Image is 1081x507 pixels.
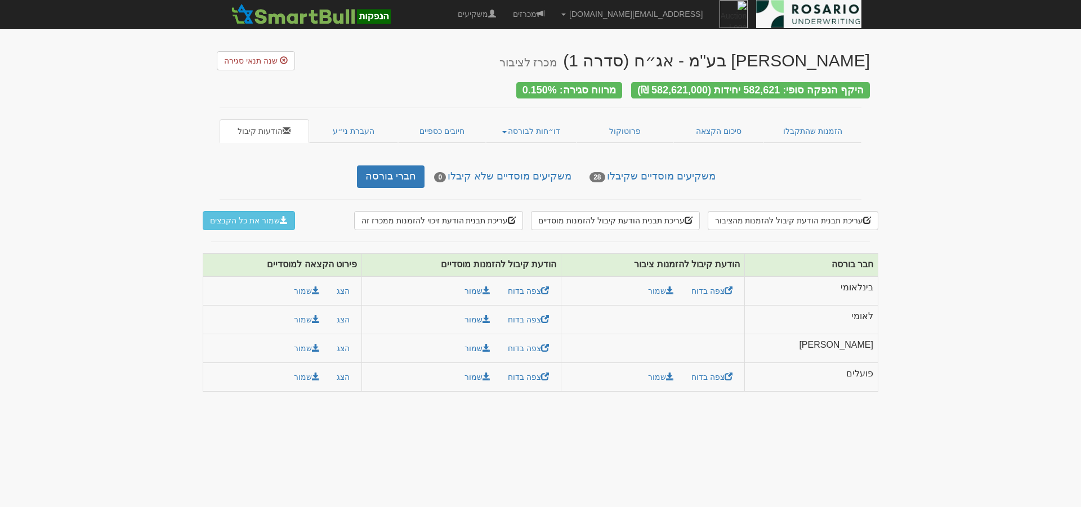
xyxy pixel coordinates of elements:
a: צפה בדוח [501,281,556,300]
span: 0 [434,172,446,182]
td: פועלים [744,363,878,392]
a: משקיעים מוסדיים שלא קיבלו0 [426,165,580,188]
button: שמור [287,281,327,300]
a: צפה בדוח [684,367,740,387]
small: מכרז לציבור [499,56,557,69]
a: פרוטוקול [577,119,673,143]
a: שמור [457,339,498,358]
th: פירוט הקצאה למוסדיים [203,254,362,276]
button: שמור [287,367,327,387]
th: הודעת קיבול להזמנות מוסדיים [362,254,561,276]
button: שנה תנאי סגירה [217,51,295,70]
a: צפה בדוח [501,339,556,358]
div: היקף הנפקה סופי: 582,621 יחידות (582,621,000 ₪) [631,82,870,98]
a: דו״חות לבורסה [486,119,577,143]
button: הצג [329,339,357,358]
a: שמור [457,367,498,387]
span: שנה תנאי סגירה [224,56,278,65]
a: הודעות קיבול [220,119,309,143]
a: שמור [457,281,498,300]
button: שמור [287,339,327,358]
a: חיובים כספיים [398,119,486,143]
button: שמור את כל הקבצים [203,211,295,230]
a: סיכום הקצאה [673,119,764,143]
a: צפה בדוח [684,281,740,300]
button: הצג [329,310,357,329]
button: עריכת תבנית הודעת קיבול להזמנות מוסדיים [531,211,699,230]
button: עריכת תבנית הודעת זיכוי להזמנות ממכרז זה [354,211,523,230]
a: שמור [457,310,498,329]
a: צפה בדוח [501,367,556,387]
a: חברי בורסה [357,165,425,188]
a: העברת ני״ע [309,119,399,143]
th: חבר בורסה [744,254,878,276]
a: צפה בדוח [501,310,556,329]
td: בינלאומי [744,276,878,306]
td: [PERSON_NAME] [744,334,878,363]
th: הודעת קיבול להזמנות ציבור [561,254,744,276]
button: עריכת תבנית הודעת קיבול להזמנות מהציבור [708,211,878,230]
button: הצג [329,367,357,387]
span: 28 [589,172,605,182]
button: הצג [329,281,357,300]
div: [PERSON_NAME] בע"מ - אג״ח (סדרה 1) [499,51,870,70]
a: הזמנות שהתקבלו [763,119,861,143]
button: שמור [287,310,327,329]
a: שמור [641,281,681,300]
a: שמור [641,367,681,387]
div: מרווח סגירה: 0.150% [516,82,622,98]
a: משקיעים מוסדיים שקיבלו28 [581,165,723,188]
td: לאומי [744,306,878,334]
img: SmartBull Logo [228,3,394,25]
